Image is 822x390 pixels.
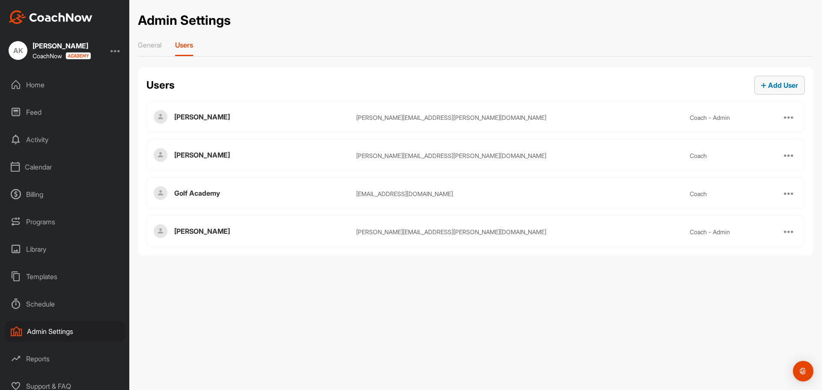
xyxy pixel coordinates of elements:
div: Golf Academy [174,188,356,198]
img: profile_image [154,186,167,200]
div: Home [5,74,125,95]
div: coach [690,189,780,198]
div: [PERSON_NAME] [174,226,356,236]
div: Open Intercom Messenger [793,361,813,381]
div: Billing [5,184,125,205]
div: Feed [5,101,125,123]
img: CoachNow acadmey [66,52,91,60]
h1: Admin Settings [138,11,231,30]
img: profile_image [154,148,167,162]
button: Add User [754,76,805,95]
div: [EMAIL_ADDRESS][DOMAIN_NAME] [356,189,690,198]
div: Library [5,238,125,260]
div: coach - admin [690,227,780,236]
div: [PERSON_NAME] [33,42,91,49]
div: Activity [5,129,125,150]
div: [PERSON_NAME] [174,112,356,122]
div: [PERSON_NAME] [174,150,356,160]
p: General [138,41,161,49]
div: Calendar [5,156,125,178]
div: Templates [5,266,125,287]
div: AK [9,41,27,60]
div: Reports [5,348,125,369]
div: [PERSON_NAME][EMAIL_ADDRESS][PERSON_NAME][DOMAIN_NAME] [356,151,690,160]
img: profile_image [154,110,167,124]
div: coach [690,151,780,160]
img: CoachNow [9,10,92,24]
div: [PERSON_NAME][EMAIL_ADDRESS][PERSON_NAME][DOMAIN_NAME] [356,113,690,122]
h2: Users [146,77,175,93]
div: Admin Settings [5,321,125,342]
span: Add User [761,81,798,89]
p: Users [175,41,193,49]
div: Schedule [5,293,125,315]
div: [PERSON_NAME][EMAIL_ADDRESS][PERSON_NAME][DOMAIN_NAME] [356,227,690,236]
div: CoachNow [33,52,91,60]
div: coach - admin [690,113,780,122]
div: Programs [5,211,125,232]
img: profile_image [154,224,167,238]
